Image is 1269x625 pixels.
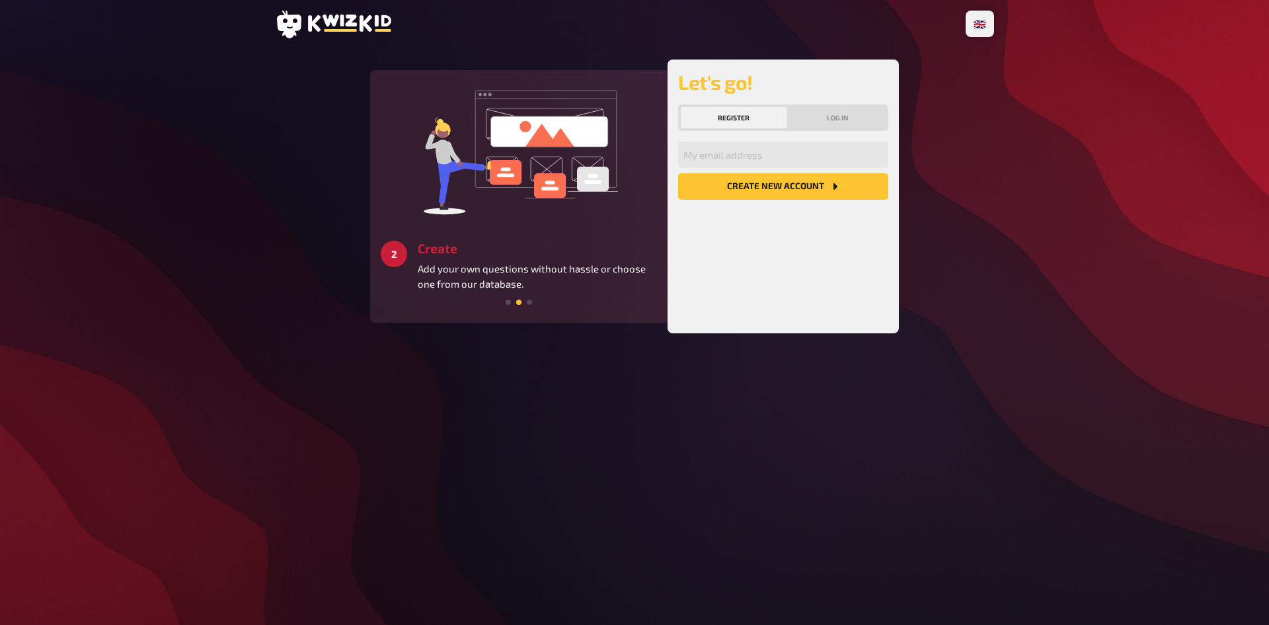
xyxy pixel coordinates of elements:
[678,173,888,200] button: Create new account
[418,241,657,256] h3: Create
[418,261,657,291] p: Add your own questions without hassle or choose one from our database.
[968,13,991,34] li: 🇬🇧
[790,107,886,128] button: Log in
[381,241,407,267] div: 2
[420,81,618,220] img: create
[681,107,787,128] button: Register
[678,142,888,168] input: My email address
[678,70,888,94] h2: Let's go!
